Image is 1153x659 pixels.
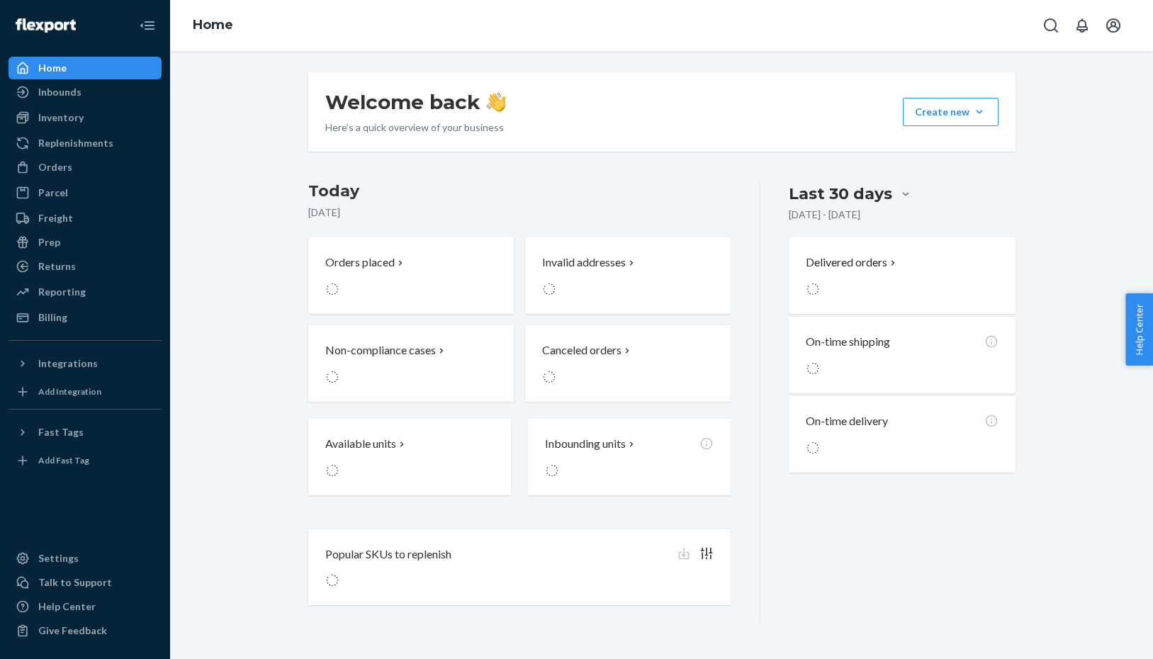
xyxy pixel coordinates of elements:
a: Inventory [9,106,162,129]
div: Orders [38,160,72,174]
ol: breadcrumbs [181,5,244,46]
a: Add Fast Tag [9,449,162,472]
div: Parcel [38,186,68,200]
p: Canceled orders [542,342,622,359]
a: Freight [9,207,162,230]
div: Billing [38,310,67,325]
div: Freight [38,211,73,225]
div: Add Integration [38,385,101,398]
div: Home [38,61,67,75]
button: Orders placed [308,237,514,314]
div: Integrations [38,356,98,371]
button: Integrations [9,352,162,375]
a: Billing [9,306,162,329]
button: Invalid addresses [525,237,731,314]
button: Available units [308,419,511,495]
p: Available units [325,436,396,452]
p: [DATE] - [DATE] [789,208,860,222]
div: Add Fast Tag [38,454,89,466]
img: Flexport logo [16,18,76,33]
p: On-time delivery [806,413,888,429]
div: Replenishments [38,136,113,150]
p: On-time shipping [806,334,890,350]
div: Reporting [38,285,86,299]
div: Inbounds [38,85,81,99]
a: Returns [9,255,162,278]
p: Popular SKUs to replenish [325,546,451,563]
button: Inbounding units [528,419,731,495]
div: Last 30 days [789,183,892,205]
button: Canceled orders [525,325,731,402]
button: Open account menu [1099,11,1127,40]
a: Orders [9,156,162,179]
div: Help Center [38,599,96,614]
button: Close Navigation [133,11,162,40]
div: Settings [38,551,79,565]
div: Give Feedback [38,624,107,638]
p: Invalid addresses [542,254,626,271]
div: Fast Tags [38,425,84,439]
button: Delivered orders [806,254,899,271]
a: Help Center [9,595,162,618]
div: Returns [38,259,76,274]
div: Talk to Support [38,575,112,590]
h3: Today [308,180,731,203]
button: Talk to Support [9,571,162,594]
div: Inventory [38,111,84,125]
button: Non-compliance cases [308,325,514,402]
h1: Welcome back [325,89,506,115]
p: Inbounding units [545,436,626,452]
img: hand-wave emoji [486,92,506,112]
a: Home [193,17,233,33]
a: Settings [9,547,162,570]
a: Replenishments [9,132,162,154]
p: Orders placed [325,254,395,271]
a: Reporting [9,281,162,303]
button: Give Feedback [9,619,162,642]
button: Fast Tags [9,421,162,444]
a: Parcel [9,181,162,204]
button: Open Search Box [1037,11,1065,40]
a: Add Integration [9,381,162,403]
button: Help Center [1125,293,1153,366]
button: Create new [903,98,999,126]
a: Inbounds [9,81,162,103]
p: Here’s a quick overview of your business [325,120,506,135]
a: Home [9,57,162,79]
div: Prep [38,235,60,249]
button: Open notifications [1068,11,1096,40]
p: Non-compliance cases [325,342,436,359]
a: Prep [9,231,162,254]
p: [DATE] [308,205,731,220]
